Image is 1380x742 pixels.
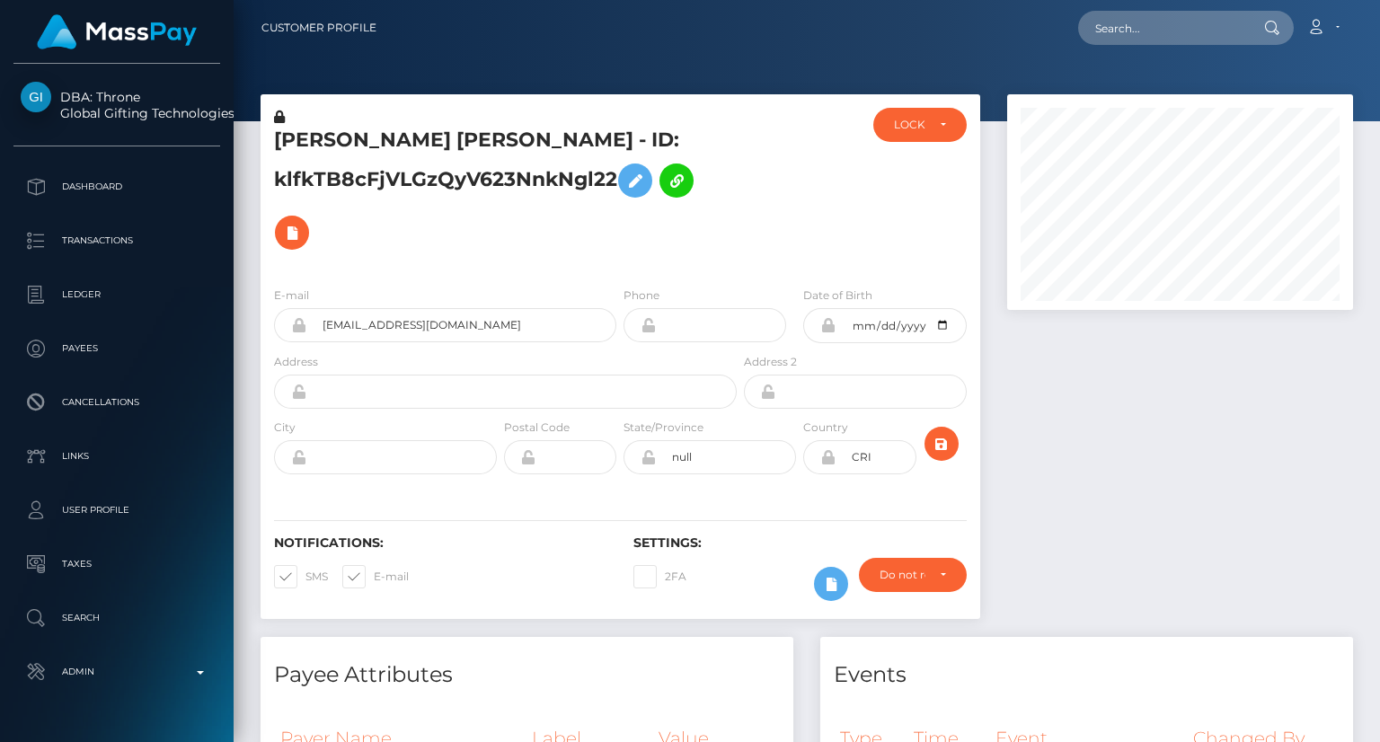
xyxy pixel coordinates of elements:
label: E-mail [342,565,409,588]
p: Admin [21,658,213,685]
p: Cancellations [21,389,213,416]
a: Taxes [13,542,220,587]
p: Transactions [21,227,213,254]
a: Links [13,434,220,479]
label: Phone [624,287,659,304]
label: Address [274,354,318,370]
h6: Settings: [633,535,966,551]
a: Ledger [13,272,220,317]
p: Links [21,443,213,470]
label: City [274,420,296,436]
a: Customer Profile [261,9,376,47]
p: Payees [21,335,213,362]
label: SMS [274,565,328,588]
h4: Events [834,659,1340,691]
h6: Notifications: [274,535,606,551]
label: Date of Birth [803,287,872,304]
label: Country [803,420,848,436]
label: E-mail [274,287,309,304]
h5: [PERSON_NAME] [PERSON_NAME] - ID: klfkTB8cFjVLGzQyV623NnkNgl22 [274,127,727,259]
label: Postal Code [504,420,570,436]
p: User Profile [21,497,213,524]
button: LOCKED [873,108,966,142]
div: Do not require [880,568,925,582]
img: Global Gifting Technologies Inc [21,82,51,112]
a: Payees [13,326,220,371]
a: Search [13,596,220,640]
p: Search [21,605,213,632]
label: State/Province [624,420,703,436]
input: Search... [1078,11,1247,45]
p: Dashboard [21,173,213,200]
a: Cancellations [13,380,220,425]
a: User Profile [13,488,220,533]
label: Address 2 [744,354,797,370]
label: 2FA [633,565,686,588]
span: DBA: Throne Global Gifting Technologies Inc [13,89,220,121]
a: Transactions [13,218,220,263]
img: MassPay Logo [37,14,197,49]
h4: Payee Attributes [274,659,780,691]
div: LOCKED [894,118,924,132]
a: Admin [13,649,220,694]
a: Dashboard [13,164,220,209]
p: Ledger [21,281,213,308]
p: Taxes [21,551,213,578]
button: Do not require [859,558,967,592]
